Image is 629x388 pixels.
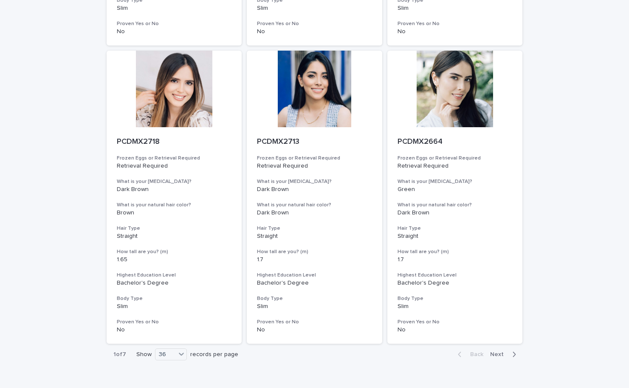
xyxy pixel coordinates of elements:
a: PCDMX2713Frozen Eggs or Retrieval RequiredRetrieval RequiredWhat is your [MEDICAL_DATA]?Dark Brow... [247,51,382,344]
p: Retrieval Required [257,163,372,170]
span: Next [490,351,509,357]
p: No [398,326,513,334]
p: Dark Brown [257,209,372,217]
p: No [257,326,372,334]
h3: Proven Yes or No [398,20,513,27]
p: PCDMX2718 [117,137,232,147]
p: Bachelor's Degree [257,280,372,287]
span: Back [465,351,483,357]
p: Show [136,351,152,358]
p: Straight [398,233,513,240]
p: Dark Brown [398,209,513,217]
p: 1.7 [257,256,372,263]
p: Dark Brown [117,186,232,193]
p: 1 of 7 [107,344,133,365]
h3: What is your natural hair color? [117,202,232,208]
p: 1.65 [117,256,232,263]
h3: How tall are you? (m) [117,248,232,255]
h3: What is your [MEDICAL_DATA]? [257,178,372,185]
h3: What is your natural hair color? [398,202,513,208]
p: Slim [257,5,372,12]
h3: Body Type [398,295,513,302]
p: Green [398,186,513,193]
p: Retrieval Required [117,163,232,170]
h3: Highest Education Level [257,272,372,279]
h3: How tall are you? (m) [398,248,513,255]
h3: What is your [MEDICAL_DATA]? [398,178,513,185]
p: Dark Brown [257,186,372,193]
button: Back [451,351,487,358]
h3: Proven Yes or No [398,319,513,325]
h3: Proven Yes or No [257,20,372,27]
p: Slim [398,5,513,12]
div: 36 [155,350,176,359]
a: PCDMX2664Frozen Eggs or Retrieval RequiredRetrieval RequiredWhat is your [MEDICAL_DATA]?GreenWhat... [387,51,523,344]
p: Straight [257,233,372,240]
p: Straight [117,233,232,240]
h3: Frozen Eggs or Retrieval Required [398,155,513,162]
p: Brown [117,209,232,217]
p: Slim [257,303,372,310]
p: Bachelor's Degree [117,280,232,287]
h3: Hair Type [398,225,513,232]
h3: Frozen Eggs or Retrieval Required [117,155,232,162]
p: No [117,326,232,334]
p: No [398,28,513,35]
p: No [117,28,232,35]
p: Retrieval Required [398,163,513,170]
h3: Highest Education Level [398,272,513,279]
p: PCDMX2664 [398,137,513,147]
h3: What is your [MEDICAL_DATA]? [117,178,232,185]
h3: How tall are you? (m) [257,248,372,255]
h3: Body Type [117,295,232,302]
h3: Hair Type [117,225,232,232]
p: records per page [190,351,238,358]
p: PCDMX2713 [257,137,372,147]
p: 1.7 [398,256,513,263]
h3: Proven Yes or No [117,319,232,325]
h3: Proven Yes or No [257,319,372,325]
p: Bachelor's Degree [398,280,513,287]
h3: What is your natural hair color? [257,202,372,208]
p: Slim [398,303,513,310]
p: Slim [117,303,232,310]
h3: Frozen Eggs or Retrieval Required [257,155,372,162]
h3: Proven Yes or No [117,20,232,27]
p: Slim [117,5,232,12]
a: PCDMX2718Frozen Eggs or Retrieval RequiredRetrieval RequiredWhat is your [MEDICAL_DATA]?Dark Brow... [107,51,242,344]
h3: Highest Education Level [117,272,232,279]
h3: Hair Type [257,225,372,232]
h3: Body Type [257,295,372,302]
p: No [257,28,372,35]
button: Next [487,351,523,358]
